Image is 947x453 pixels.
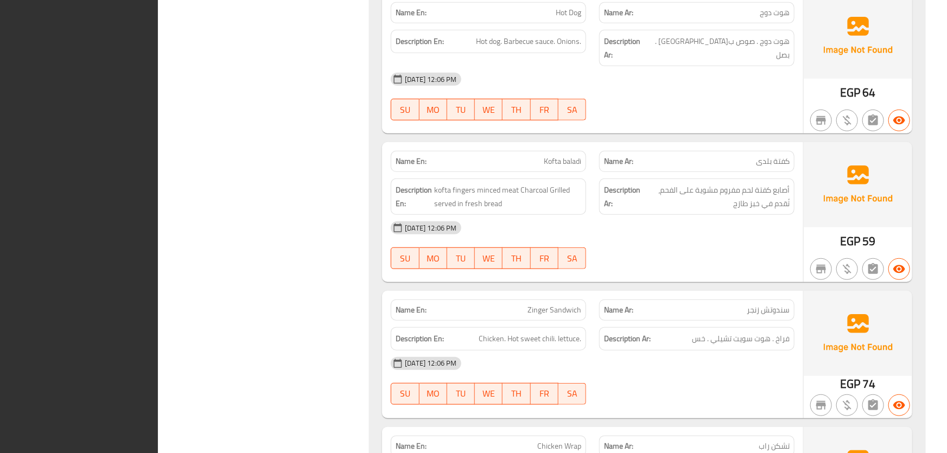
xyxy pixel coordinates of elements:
[479,332,581,346] span: Chicken. Hot sweet chili. lettuce.
[424,102,443,118] span: MO
[804,291,912,375] img: Ae5nvW7+0k+MAAAAAElFTkSuQmCC
[447,247,475,269] button: TU
[401,358,461,368] span: [DATE] 12:06 PM
[558,247,586,269] button: SA
[424,386,443,401] span: MO
[503,247,530,269] button: TH
[503,99,530,120] button: TH
[396,304,427,316] strong: Name En:
[604,7,633,18] strong: Name Ar:
[604,304,633,316] strong: Name Ar:
[531,383,558,405] button: FR
[643,183,790,210] span: أصابع كفتة لحم مفروم مشوية على الفحم، تُقدم في خبز طازج
[507,251,526,266] span: TH
[535,102,554,118] span: FR
[396,35,444,48] strong: Description En:
[747,304,790,316] span: سندوتش زنجر
[563,102,582,118] span: SA
[840,82,860,103] span: EGP
[507,102,526,118] span: TH
[396,386,415,401] span: SU
[507,386,526,401] span: TH
[804,142,912,227] img: Ae5nvW7+0k+MAAAAAElFTkSuQmCC
[888,110,910,131] button: Available
[503,383,530,405] button: TH
[420,99,447,120] button: MO
[420,383,447,405] button: MO
[760,7,790,18] span: هوت دوج
[531,99,558,120] button: FR
[604,35,647,61] strong: Description Ar:
[452,251,471,266] span: TU
[862,394,884,416] button: Not has choices
[544,156,581,167] span: Kofta baladi
[863,82,876,103] span: 64
[535,251,554,266] span: FR
[862,110,884,131] button: Not has choices
[531,247,558,269] button: FR
[527,304,581,316] span: Zinger Sandwich
[479,386,498,401] span: WE
[396,183,432,210] strong: Description En:
[479,102,498,118] span: WE
[563,386,582,401] span: SA
[396,7,427,18] strong: Name En:
[556,7,581,18] span: Hot Dog
[447,99,475,120] button: TU
[396,441,427,452] strong: Name En:
[604,332,651,346] strong: Description Ar:
[563,251,582,266] span: SA
[604,183,640,210] strong: Description Ar:
[424,251,443,266] span: MO
[888,394,910,416] button: Available
[692,332,790,346] span: فراخ . هوت سويت تشيلي . خس
[810,394,832,416] button: Not branch specific item
[475,247,503,269] button: WE
[396,332,444,346] strong: Description En:
[396,156,427,167] strong: Name En:
[391,247,419,269] button: SU
[888,258,910,280] button: Available
[396,102,415,118] span: SU
[863,373,876,394] span: 74
[391,383,419,405] button: SU
[452,386,471,401] span: TU
[836,110,858,131] button: Purchased item
[840,373,860,394] span: EGP
[840,231,860,252] span: EGP
[391,99,419,120] button: SU
[537,441,581,452] span: Chicken Wrap
[604,441,633,452] strong: Name Ar:
[475,99,503,120] button: WE
[420,247,447,269] button: MO
[401,74,461,85] span: [DATE] 12:06 PM
[650,35,790,61] span: هوت دوج . صوص ب[GEOGRAPHIC_DATA] . بصل
[396,251,415,266] span: SU
[447,383,475,405] button: TU
[434,183,581,210] span: kofta fingers minced meat Charcoal Grilled served in fresh bread
[401,223,461,233] span: [DATE] 12:06 PM
[836,394,858,416] button: Purchased item
[810,110,832,131] button: Not branch specific item
[535,386,554,401] span: FR
[558,99,586,120] button: SA
[604,156,633,167] strong: Name Ar:
[810,258,832,280] button: Not branch specific item
[756,156,790,167] span: كفتة بلدى
[475,383,503,405] button: WE
[863,231,876,252] span: 59
[759,441,790,452] span: تشكن راب
[836,258,858,280] button: Purchased item
[862,258,884,280] button: Not has choices
[479,251,498,266] span: WE
[452,102,471,118] span: TU
[476,35,581,48] span: Hot dog. Barbecue sauce. Onions.
[558,383,586,405] button: SA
